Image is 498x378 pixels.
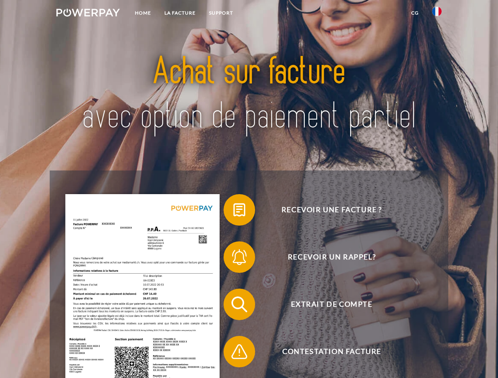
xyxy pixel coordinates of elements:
[224,241,429,273] button: Recevoir un rappel?
[224,336,429,367] button: Contestation Facture
[224,289,429,320] button: Extrait de compte
[229,247,249,267] img: qb_bell.svg
[229,342,249,361] img: qb_warning.svg
[405,6,425,20] a: CG
[75,38,423,151] img: title-powerpay_fr.svg
[224,194,429,226] button: Recevoir une facture ?
[202,6,240,20] a: Support
[229,295,249,314] img: qb_search.svg
[235,241,428,273] span: Recevoir un rappel?
[235,194,428,226] span: Recevoir une facture ?
[128,6,158,20] a: Home
[235,289,428,320] span: Extrait de compte
[56,9,120,17] img: logo-powerpay-white.svg
[229,200,249,220] img: qb_bill.svg
[432,7,442,16] img: fr
[235,336,428,367] span: Contestation Facture
[158,6,202,20] a: LA FACTURE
